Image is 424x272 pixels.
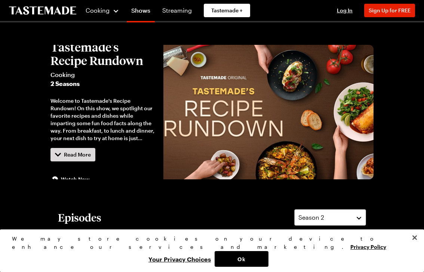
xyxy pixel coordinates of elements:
[211,7,243,14] span: Tastemade +
[215,251,268,267] button: Ok
[50,40,156,67] h2: Tastemade's Recipe Rundown
[294,209,366,226] button: Season 2
[406,229,423,246] button: Close
[369,7,411,13] span: Sign Up for FREE
[50,79,156,88] span: 2 Seasons
[58,211,101,224] h2: Episodes
[86,7,110,14] span: Cooking
[350,243,386,250] a: More information about your privacy, opens in a new tab
[364,4,415,17] button: Sign Up for FREE
[12,235,406,267] div: Privacy
[50,148,95,161] button: Read More
[337,7,353,13] span: Log In
[85,1,119,19] button: Cooking
[298,213,324,222] span: Season 2
[50,40,156,184] button: Tastemade's Recipe RundownCooking2 SeasonsWelcome to Tastemade's Recipe Rundown! On this show, we...
[204,4,250,17] a: Tastemade +
[163,45,374,179] img: Tastemade's Recipe Rundown
[64,151,91,158] span: Read More
[50,97,156,142] div: Welcome to Tastemade's Recipe Rundown! On this show, we spotlight our favorite recipes and dishes...
[12,235,406,251] div: We may store cookies on your device to enhance our services and marketing.
[9,6,76,15] a: To Tastemade Home Page
[61,176,89,183] span: Watch Now
[127,1,155,22] a: Shows
[145,251,215,267] button: Your Privacy Choices
[50,70,156,79] span: Cooking
[330,7,360,14] button: Log In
